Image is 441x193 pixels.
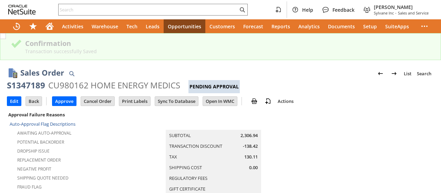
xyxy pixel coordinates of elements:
a: Potential Backorder [17,139,64,145]
a: Fraud Flag [17,184,42,190]
a: Opportunities [164,19,205,33]
div: Transaction successfully Saved [25,48,430,55]
span: Opportunities [168,23,201,30]
a: Forecast [239,19,267,33]
div: Shortcuts [25,19,41,33]
a: List [401,68,414,79]
span: SuiteApps [385,23,409,30]
input: Edit [7,97,21,106]
img: Next [390,69,398,78]
a: Dropship Issue [17,148,50,154]
img: Previous [376,69,384,78]
span: Forecast [243,23,263,30]
input: Sync To Database [155,97,198,106]
input: Cancel Order [81,97,114,106]
a: Setup [359,19,381,33]
input: Open In WMC [203,97,237,106]
span: [PERSON_NAME] [374,4,429,10]
a: Negative Profit [17,166,51,172]
span: Documents [328,23,355,30]
input: Back [26,97,42,106]
div: CU980162 HOME ENERGY MEDICS [48,80,180,91]
a: Replacement Order [17,157,61,163]
img: Quick Find [68,69,76,78]
span: Setup [363,23,377,30]
span: Reports [271,23,290,30]
svg: logo [8,5,36,15]
span: Warehouse [92,23,118,30]
div: Confirmation [25,39,430,48]
span: Help [302,7,313,13]
input: Approve [52,97,76,106]
a: Recent Records [8,19,25,33]
span: Feedback [332,7,355,13]
a: Reports [267,19,294,33]
svg: Shortcuts [29,22,37,30]
span: 2,306.94 [240,132,258,139]
input: Print Labels [119,97,150,106]
a: Search [414,68,434,79]
span: 0.00 [249,164,258,171]
span: Leads [146,23,160,30]
a: Shipping Cost [169,164,202,171]
span: 130.11 [244,154,258,160]
a: Customers [205,19,239,33]
a: Tax [169,154,177,160]
svg: Search [238,6,246,14]
span: Customers [209,23,235,30]
span: -138.42 [243,143,258,149]
a: Auto-Approval Flag Descriptions [10,121,75,127]
span: Sylvane Inc [374,10,394,16]
a: Warehouse [88,19,122,33]
a: Home [41,19,58,33]
img: add-record.svg [264,97,272,105]
a: Shipping Quote Needed [17,175,69,181]
span: Tech [126,23,137,30]
div: Approval Failure Reasons [7,110,146,119]
div: Pending Approval [188,80,240,93]
a: Awaiting Auto-Approval [17,130,71,136]
div: More menus [416,19,433,33]
caption: Summary [166,119,261,130]
a: Tech [122,19,142,33]
a: Regulatory Fees [169,175,207,181]
input: Search [59,6,238,14]
a: Analytics [294,19,324,33]
a: Documents [324,19,359,33]
span: Activities [62,23,83,30]
a: Leads [142,19,164,33]
span: Analytics [298,23,320,30]
a: SuiteApps [381,19,413,33]
span: Sales and Service [398,10,429,16]
h1: Sales Order [20,67,64,78]
img: print.svg [250,97,258,105]
a: Activities [58,19,88,33]
div: S1347189 [7,80,45,91]
a: Subtotal [169,132,191,138]
svg: Home [45,22,54,30]
a: Gift Certificate [169,186,205,192]
svg: Recent Records [12,22,21,30]
span: - [395,10,397,16]
a: Transaction Discount [169,143,222,149]
a: Actions [275,98,296,104]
